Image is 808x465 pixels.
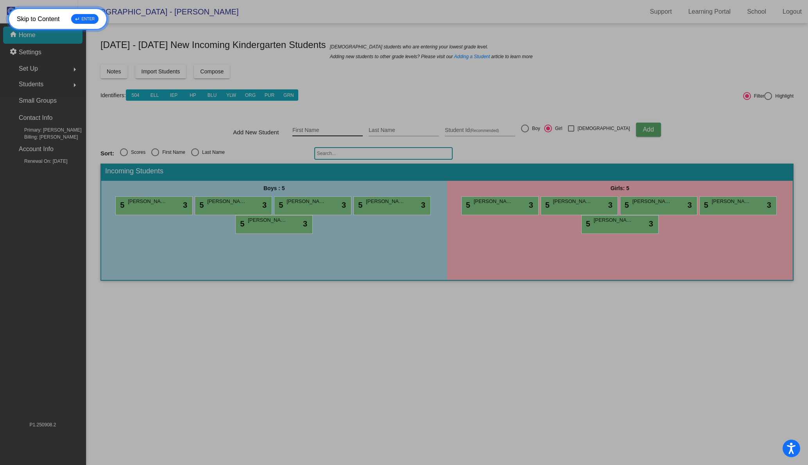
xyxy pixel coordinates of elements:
[767,199,771,211] span: 3
[772,93,794,100] div: Highlight
[248,216,287,224] span: [PERSON_NAME]
[183,199,187,211] span: 3
[107,68,121,75] span: Notes
[330,43,488,51] span: [DEMOGRAPHIC_DATA] students who are entering your lowest grade level.
[194,64,230,78] button: Compose
[240,89,260,101] button: ORG
[19,30,36,40] p: Home
[197,201,204,209] span: 5
[200,68,224,75] span: Compose
[159,149,185,156] div: First Name
[682,5,737,18] a: Learning Portal
[445,127,515,134] input: Student Id
[366,198,405,205] span: [PERSON_NAME]
[199,149,225,156] div: Last Name
[207,198,246,205] span: [PERSON_NAME] Case
[454,53,490,61] a: Adding a Student
[474,198,513,205] span: [PERSON_NAME]
[356,201,362,209] span: 5
[100,92,126,98] a: Identifiers:
[577,124,630,133] span: [DEMOGRAPHIC_DATA]
[702,201,708,209] span: 5
[12,134,78,141] span: Billing: [PERSON_NAME]
[126,89,145,101] button: 504
[19,112,52,123] p: Contact Info
[118,201,124,209] span: 5
[70,80,79,90] mat-icon: arrow_right
[751,93,765,100] div: Filter
[101,181,447,196] div: Boys : 5
[100,150,114,157] span: Sort:
[19,79,43,90] span: Students
[712,198,751,205] span: [PERSON_NAME]
[636,123,661,137] button: Add
[608,199,613,211] span: 3
[543,201,550,209] span: 5
[464,201,470,209] span: 5
[643,126,654,133] span: Add
[221,89,241,101] button: YLW
[142,68,180,75] span: Import Students
[688,199,692,211] span: 3
[314,147,453,160] input: Search...
[262,199,267,211] span: 3
[584,219,590,228] span: 5
[369,127,439,134] input: Last Name
[277,201,283,209] span: 5
[776,5,808,18] a: Logout
[19,48,41,57] p: Settings
[292,127,363,134] input: First Name
[70,65,79,74] mat-icon: arrow_right
[649,218,653,230] span: 3
[164,89,184,101] button: IEP
[529,125,540,132] div: Boy
[100,64,127,78] button: Notes
[342,199,346,211] span: 3
[105,167,163,176] span: Incoming Students
[145,89,165,101] button: ELL
[202,89,222,101] button: BLU
[9,48,19,57] mat-icon: settings
[128,198,167,205] span: [PERSON_NAME]
[238,219,244,228] span: 5
[741,5,772,18] a: School
[529,199,533,211] span: 3
[632,198,672,205] span: [PERSON_NAME]
[594,216,633,224] span: [PERSON_NAME]
[623,201,629,209] span: 5
[128,149,145,156] div: Scores
[644,5,678,18] a: Support
[553,198,592,205] span: [PERSON_NAME]
[183,89,202,101] button: HP
[330,53,533,61] span: Adding new students to other grade levels? Please visit our article to learn more
[552,125,563,132] div: Girl
[78,5,238,18] span: [GEOGRAPHIC_DATA] - [PERSON_NAME]
[19,95,57,106] p: Small Groups
[12,158,67,165] span: Renewal On: [DATE]
[19,144,54,155] p: Account Info
[287,198,326,205] span: [PERSON_NAME]
[260,89,279,101] button: PUR
[135,64,186,78] button: Import Students
[100,148,308,159] mat-radio-group: Select an option
[9,30,19,40] mat-icon: home
[447,181,793,196] div: Girls: 5
[233,128,287,137] span: Add New Student
[19,63,38,74] span: Set Up
[12,126,82,134] span: Primary: [PERSON_NAME]
[279,89,298,101] button: GRN
[100,39,326,51] span: [DATE] - [DATE] New Incoming Kindergarten Students
[303,218,307,230] span: 3
[421,199,425,211] span: 3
